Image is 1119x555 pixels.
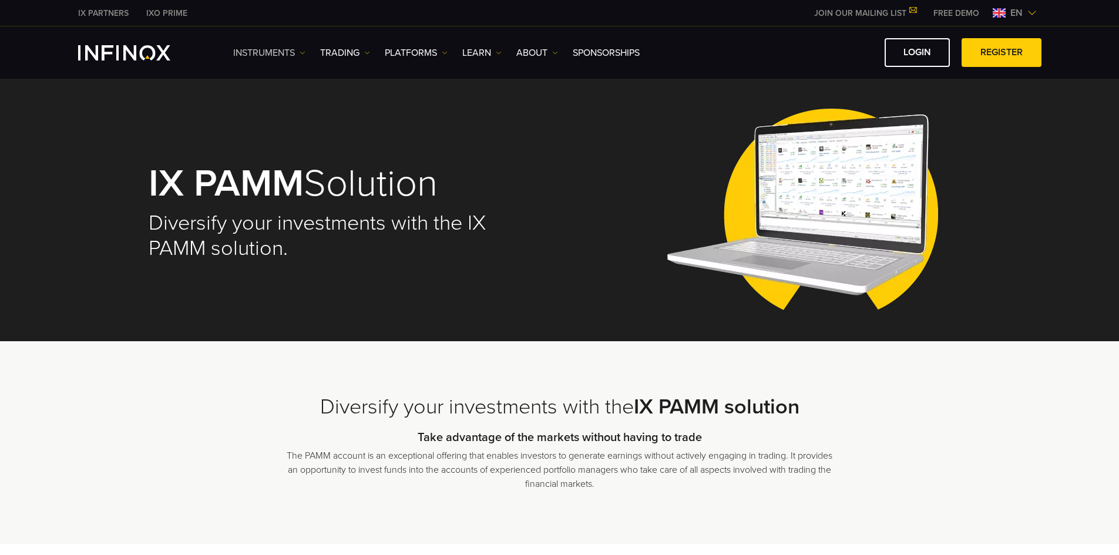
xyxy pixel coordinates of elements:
[516,46,558,60] a: ABOUT
[1006,6,1027,20] span: en
[418,430,702,445] strong: Take advantage of the markets without having to trade
[805,8,925,18] a: JOIN OUR MAILING LIST
[149,160,304,207] strong: IX PAMM
[573,46,640,60] a: SPONSORSHIPS
[233,46,305,60] a: Instruments
[78,45,198,60] a: INFINOX Logo
[69,7,137,19] a: INFINOX
[149,394,971,420] h2: Diversify your investments with the
[634,394,799,419] strong: IX PAMM solution
[137,7,196,19] a: INFINOX
[962,38,1041,67] a: REGISTER
[287,449,833,491] p: The PAMM account is an exceptional offering that enables investors to generate earnings without a...
[462,46,502,60] a: Learn
[925,7,988,19] a: INFINOX MENU
[149,164,543,204] h1: Solution
[885,38,950,67] a: LOGIN
[149,210,543,262] h2: Diversify your investments with the IX PAMM solution.
[385,46,448,60] a: PLATFORMS
[320,46,370,60] a: TRADING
